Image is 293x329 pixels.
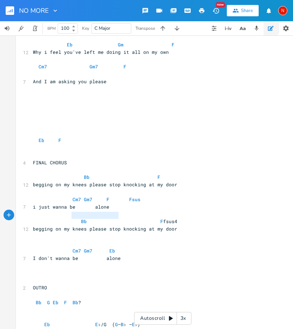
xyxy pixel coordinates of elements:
span: F [58,137,61,143]
span: F [157,174,160,180]
span: fsus4 [33,218,177,225]
span: E [95,321,98,328]
span: And I am asking you please [33,78,107,85]
span: F [123,63,126,70]
span: FINAL CHORUS [33,159,67,166]
span: Eb [109,248,115,254]
span: Bb [81,218,87,225]
span: B [121,321,123,328]
button: Share [227,5,259,16]
span: C Major [94,25,110,32]
span: F [64,299,67,306]
span: G [115,321,118,328]
span: I don't wanna be alone [33,255,121,261]
span: ? [33,299,81,306]
span: Gm7 [84,248,92,254]
span: Gm7 [84,196,92,203]
div: BPM [47,27,56,30]
span: Bb [84,174,90,180]
span: Eb [39,137,44,143]
button: N [278,2,287,19]
span: Gm [118,41,123,48]
span: begging on my knees please stop knocking at my door [33,226,177,232]
span: Fsus [129,196,140,203]
div: New [216,2,225,7]
span: F [160,218,163,225]
span: Gm7 [90,63,98,70]
span: F [107,196,109,203]
button: New [209,4,223,17]
span: E [132,321,135,328]
div: Autoscroll [134,312,191,325]
span: Why i feel you've left me doing it all on my own [33,49,169,55]
span: Cm7 [73,248,81,254]
span: Cm7 [73,196,81,203]
div: Share [241,7,253,14]
span: Eb [67,41,73,48]
span: Eb [44,321,50,328]
div: 3x [177,312,190,325]
span: begging on my knees please stop knocking at my door [33,181,177,188]
span: NO MORE [19,7,49,14]
span: i just wanna be alone [33,204,109,210]
span: Eb [53,299,58,306]
div: Transpose [136,26,155,30]
div: Key [82,26,89,30]
span: G [47,299,50,306]
span: Bb [73,299,78,306]
span: Bb [36,299,41,306]
span: F [172,41,174,48]
span: OUTRO [33,284,47,291]
span: Cm7 [39,63,47,70]
span: ♭/G ( – ♭ – ♭) [33,321,140,328]
div: nadaluttienrico [278,6,287,15]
